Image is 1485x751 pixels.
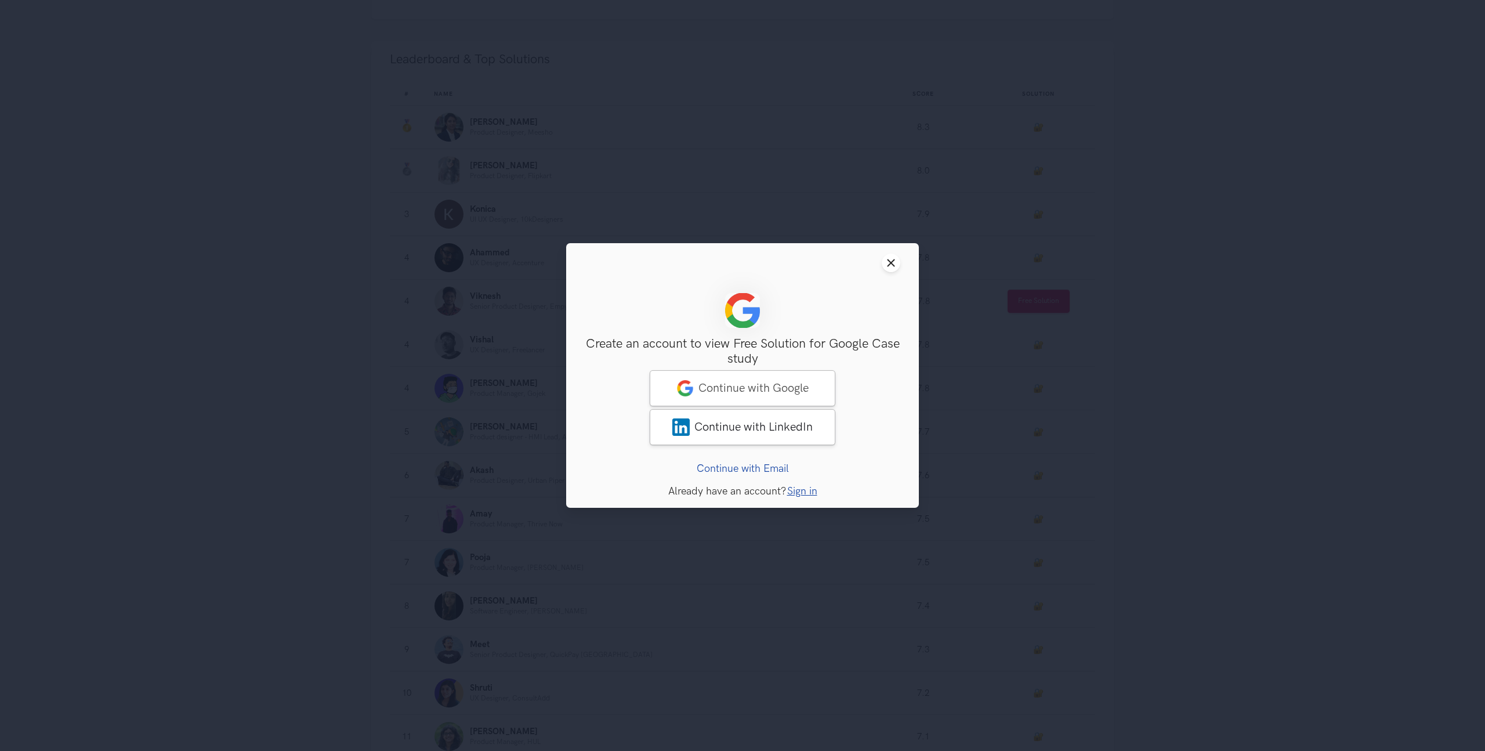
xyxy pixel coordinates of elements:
span: Continue with Google [698,381,809,395]
a: Continue with Email [697,463,789,475]
img: LinkedIn [672,418,690,436]
a: Sign in [787,485,817,497]
a: googleContinue with Google [650,370,835,406]
a: LinkedInContinue with LinkedIn [650,409,835,445]
span: Continue with LinkedIn [694,420,813,434]
h3: Create an account to view Free Solution for Google Case study [585,337,900,367]
span: Already have an account? [668,485,786,497]
img: google [676,380,694,397]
